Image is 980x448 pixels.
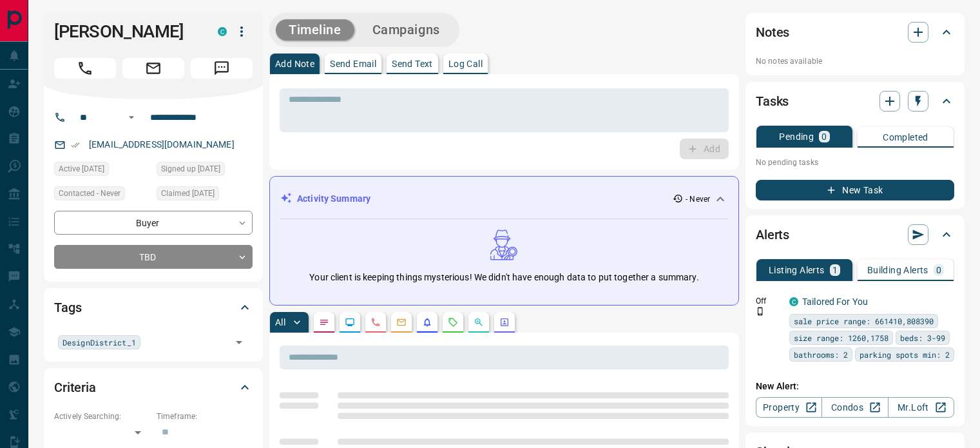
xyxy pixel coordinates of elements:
[54,162,150,180] div: Sun Oct 30 2022
[936,266,941,275] p: 0
[769,266,825,275] p: Listing Alerts
[309,271,698,284] p: Your client is keeping things mysterious! We didn't have enough data to put together a summary.
[756,180,954,200] button: New Task
[756,307,765,316] svg: Push Notification Only
[802,297,868,307] a: Tailored For You
[499,317,510,327] svg: Agent Actions
[756,55,954,67] p: No notes available
[794,331,889,344] span: size range: 1260,1758
[867,266,928,275] p: Building Alerts
[448,59,483,68] p: Log Call
[756,86,954,117] div: Tasks
[330,59,376,68] p: Send Email
[71,141,80,150] svg: Email Verified
[54,21,198,42] h1: [PERSON_NAME]
[54,245,253,269] div: TBD
[832,266,838,275] p: 1
[124,110,139,125] button: Open
[54,292,253,323] div: Tags
[89,139,235,150] a: [EMAIL_ADDRESS][DOMAIN_NAME]
[396,317,407,327] svg: Emails
[280,187,728,211] div: Activity Summary- Never
[54,372,253,403] div: Criteria
[275,318,285,327] p: All
[319,317,329,327] svg: Notes
[54,58,116,79] span: Call
[756,224,789,245] h2: Alerts
[789,297,798,306] div: condos.ca
[360,19,453,41] button: Campaigns
[392,59,433,68] p: Send Text
[794,315,934,327] span: sale price range: 661410,808390
[422,317,432,327] svg: Listing Alerts
[474,317,484,327] svg: Opportunities
[54,411,150,422] p: Actively Searching:
[345,317,355,327] svg: Lead Browsing Activity
[821,132,827,141] p: 0
[756,219,954,250] div: Alerts
[686,193,710,205] p: - Never
[275,59,314,68] p: Add Note
[191,58,253,79] span: Message
[756,17,954,48] div: Notes
[157,162,253,180] div: Tue Dec 08 2020
[161,162,220,175] span: Signed up [DATE]
[756,22,789,43] h2: Notes
[54,297,81,318] h2: Tags
[794,348,848,361] span: bathrooms: 2
[756,153,954,172] p: No pending tasks
[59,162,104,175] span: Active [DATE]
[54,377,96,398] h2: Criteria
[157,186,253,204] div: Mon Aug 16 2021
[59,187,120,200] span: Contacted - Never
[756,295,782,307] p: Off
[218,27,227,36] div: condos.ca
[157,411,253,422] p: Timeframe:
[756,91,789,112] h2: Tasks
[62,336,136,349] span: DesignDistrict_1
[779,132,814,141] p: Pending
[297,192,370,206] p: Activity Summary
[900,331,945,344] span: beds: 3-99
[821,397,888,418] a: Condos
[161,187,215,200] span: Claimed [DATE]
[230,333,248,351] button: Open
[756,380,954,393] p: New Alert:
[756,397,822,418] a: Property
[54,211,253,235] div: Buyer
[370,317,381,327] svg: Calls
[888,397,954,418] a: Mr.Loft
[448,317,458,327] svg: Requests
[883,133,928,142] p: Completed
[860,348,950,361] span: parking spots min: 2
[276,19,354,41] button: Timeline
[122,58,184,79] span: Email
